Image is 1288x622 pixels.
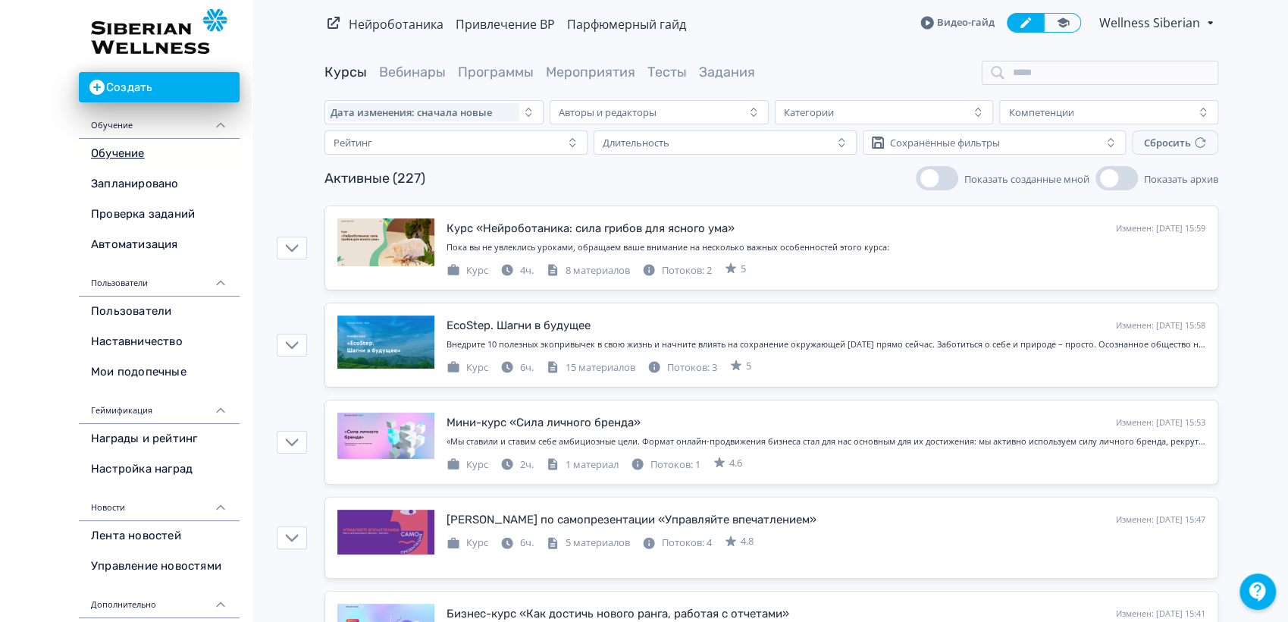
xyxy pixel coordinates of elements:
a: Мои подопечные [79,357,240,388]
a: Пользователи [79,297,240,327]
a: Курсы [324,64,367,80]
div: Мини-курс «Сила личного бренда» [447,414,641,432]
div: EcoStep. Шагни в будущее [447,317,591,335]
span: Wellness Siberian [1099,14,1202,32]
div: Изменен: [DATE] 15:41 [1116,608,1205,620]
div: Курс [447,457,488,473]
button: Создать [79,72,240,102]
button: Категории [775,100,994,124]
div: Гайд по самопрезентации «Управляйте впечатлением» [447,511,816,529]
span: 5 [741,262,746,277]
div: Новости [79,485,240,521]
div: Обучение [79,102,240,139]
img: https://files.teachbase.ru/system/account/110/logo/medium-aea95fe87fb44a4c112e26cf2643cc70.png [91,9,227,54]
div: Рейтинг [334,137,372,149]
div: «Мы ставили и ставим себе амбициозные цели. Формат онлайн-продвижения бизнеса стал для нас основн... [447,435,1205,448]
div: Изменен: [DATE] 15:58 [1116,319,1205,332]
div: 1 материал [546,457,619,473]
div: Активные (227) [324,168,425,189]
span: 5 [746,359,751,374]
div: Курс [447,360,488,375]
div: Изменен: [DATE] 15:59 [1116,222,1205,235]
button: Длительность [594,130,857,155]
div: Потоков: 2 [642,263,712,278]
div: Длительность [603,137,669,149]
button: Дата изменения: сначала новые [324,100,544,124]
div: Пока вы не увлеклись уроками, обращаем ваше внимание на несколько важных особенностей этого курса: [447,241,1205,254]
a: Тесты [647,64,687,80]
div: 8 материалов [546,263,630,278]
a: Мероприятия [546,64,635,80]
button: Сбросить [1132,130,1218,155]
a: Настройка наград [79,454,240,485]
a: Лента новостей [79,521,240,551]
div: Курс [447,536,488,551]
div: Дополнительно [79,582,240,618]
span: 4ч. [520,263,534,277]
div: Курс [447,263,488,278]
a: Вебинары [379,64,446,80]
span: Показать архив [1144,172,1218,186]
span: 4.8 [741,534,754,549]
a: Видео-гайд [920,15,995,30]
span: Показать созданные мной [964,172,1089,186]
span: Дата изменения: сначала новые [331,106,492,118]
div: Потоков: 4 [642,536,712,551]
a: Запланировано [79,169,240,199]
span: 6ч. [520,360,534,374]
a: Программы [458,64,534,80]
div: Компетенции [1008,106,1073,118]
a: Переключиться в режим ученика [1044,13,1081,33]
div: 15 материалов [546,360,635,375]
button: Рейтинг [324,130,588,155]
button: Компетенции [999,100,1218,124]
button: Сохранённые фильтры [863,130,1126,155]
span: 6ч. [520,536,534,549]
a: Нейроботаника [349,16,443,33]
a: Награды и рейтинг [79,424,240,454]
div: Категории [784,106,834,118]
a: Обучение [79,139,240,169]
div: Потоков: 3 [647,360,717,375]
span: 4.6 [729,456,742,471]
div: Курс «Нейроботаника: сила грибов для ясного ума» [447,220,735,237]
a: Парфюмерный гайд [567,16,686,33]
a: Задания [699,64,755,80]
div: Геймификация [79,388,240,424]
div: 5 материалов [546,536,630,551]
div: Пользователи [79,260,240,297]
a: Управление новостями [79,551,240,582]
a: Проверка заданий [79,199,240,230]
div: Внедрите 10 полезных экопривычек в свою жизнь и начните влиять на сохранение окружающей среды пря... [447,338,1205,351]
a: Автоматизация [79,230,240,260]
div: Потоков: 1 [631,457,700,473]
div: Сохранённые фильтры [890,137,1000,149]
button: Авторы и редакторы [550,100,769,124]
span: 2ч. [520,457,534,471]
a: Привлечение ВР [456,16,555,33]
div: Изменен: [DATE] 15:53 [1116,416,1205,429]
a: Наставничество [79,327,240,357]
div: Авторы и редакторы [559,106,657,118]
div: Изменен: [DATE] 15:47 [1116,514,1205,526]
